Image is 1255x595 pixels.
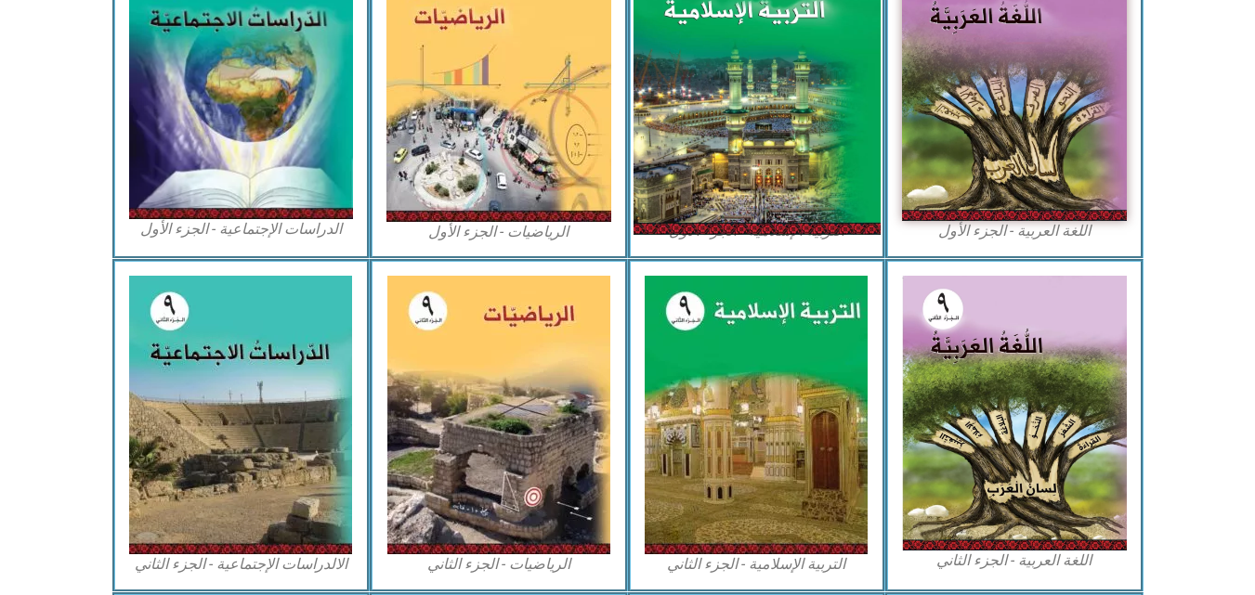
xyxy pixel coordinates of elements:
[645,554,869,575] figcaption: التربية الإسلامية - الجزء الثاني
[902,221,1127,241] figcaption: اللغة العربية - الجزء الأول​
[129,554,354,575] figcaption: الالدراسات الإجتماعية - الجزء الثاني
[902,550,1127,571] figcaption: اللغة العربية - الجزء الثاني
[386,554,611,575] figcaption: الرياضيات - الجزء الثاني
[129,219,354,239] figcaption: الدراسات الإجتماعية - الجزء الأول​
[386,222,611,242] figcaption: الرياضيات - الجزء الأول​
